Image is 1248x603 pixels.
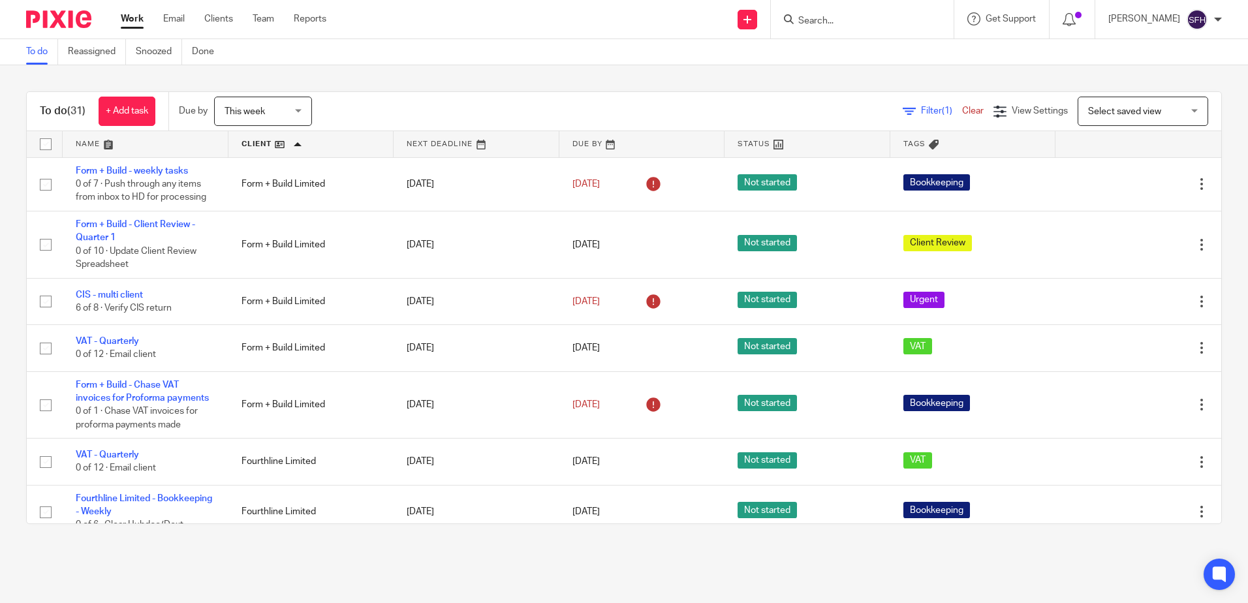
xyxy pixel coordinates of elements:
span: Not started [738,292,797,308]
span: (31) [67,106,86,116]
a: Form + Build - weekly tasks [76,166,188,176]
a: To do [26,39,58,65]
span: Not started [738,235,797,251]
td: [DATE] [394,371,559,439]
span: Urgent [903,292,944,308]
a: Team [253,12,274,25]
span: Bookkeeping [903,174,970,191]
span: Select saved view [1088,107,1161,116]
span: Tags [903,140,926,147]
span: [DATE] [572,240,600,249]
td: Fourthline Limited [228,485,394,538]
a: Form + Build - Chase VAT invoices for Proforma payments [76,380,209,403]
a: Form + Build - Client Review - Quarter 1 [76,220,195,242]
td: Form + Build Limited [228,211,394,278]
td: [DATE] [394,439,559,485]
span: 0 of 1 · Chase VAT invoices for proforma payments made [76,407,198,429]
span: VAT [903,338,932,354]
span: View Settings [1012,106,1068,116]
td: [DATE] [394,278,559,324]
span: 0 of 10 · Update Client Review Spreadsheet [76,247,196,270]
td: Fourthline Limited [228,439,394,485]
a: Email [163,12,185,25]
span: [DATE] [572,457,600,467]
td: [DATE] [394,157,559,211]
span: [DATE] [572,179,600,189]
a: VAT - Quarterly [76,450,139,459]
input: Search [797,16,914,27]
a: Snoozed [136,39,182,65]
span: Not started [738,338,797,354]
a: CIS - multi client [76,290,143,300]
td: [DATE] [394,211,559,278]
span: 0 of 7 · Push through any items from inbox to HD for processing [76,179,206,202]
td: Form + Build Limited [228,325,394,371]
span: Filter [921,106,962,116]
span: [DATE] [572,507,600,516]
p: Due by [179,104,208,117]
img: svg%3E [1187,9,1208,30]
span: Get Support [986,14,1036,23]
td: Form + Build Limited [228,278,394,324]
a: VAT - Quarterly [76,337,139,346]
span: This week [225,107,265,116]
span: 0 of 6 · Clear Hubdoc/Dext [76,521,183,530]
span: Bookkeeping [903,502,970,518]
span: Client Review [903,235,972,251]
span: (1) [942,106,952,116]
a: Clear [962,106,984,116]
span: 0 of 12 · Email client [76,464,156,473]
span: 0 of 12 · Email client [76,350,156,360]
td: Form + Build Limited [228,157,394,211]
td: [DATE] [394,485,559,538]
td: [DATE] [394,325,559,371]
a: Reassigned [68,39,126,65]
span: Bookkeeping [903,395,970,411]
span: Not started [738,502,797,518]
a: Work [121,12,144,25]
a: Clients [204,12,233,25]
span: Not started [738,174,797,191]
h1: To do [40,104,86,118]
a: Done [192,39,224,65]
span: Not started [738,452,797,469]
a: Fourthline Limited - Bookkeeping - Weekly [76,494,212,516]
span: [DATE] [572,343,600,352]
a: Reports [294,12,326,25]
span: 6 of 8 · Verify CIS return [76,303,172,313]
td: Form + Build Limited [228,371,394,439]
span: VAT [903,452,932,469]
img: Pixie [26,10,91,28]
p: [PERSON_NAME] [1108,12,1180,25]
span: Not started [738,395,797,411]
a: + Add task [99,97,155,126]
span: [DATE] [572,297,600,306]
span: [DATE] [572,400,600,409]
